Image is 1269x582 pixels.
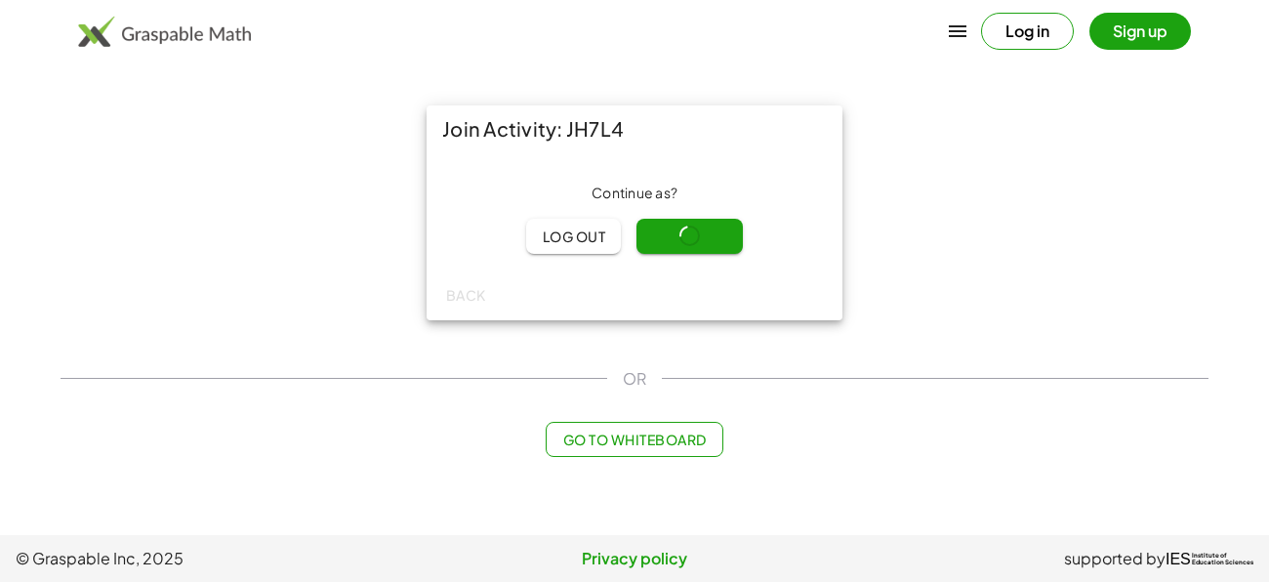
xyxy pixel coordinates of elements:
[429,547,841,570] a: Privacy policy
[623,367,646,391] span: OR
[1166,550,1191,568] span: IES
[1089,13,1191,50] button: Sign up
[546,422,722,457] button: Go to Whiteboard
[442,184,827,203] div: Continue as ?
[562,431,706,448] span: Go to Whiteboard
[427,105,842,152] div: Join Activity: JH7L4
[1166,547,1253,570] a: IESInstitute ofEducation Sciences
[981,13,1074,50] button: Log in
[1192,553,1253,566] span: Institute of Education Sciences
[526,219,621,254] button: Log out
[542,228,605,245] span: Log out
[16,547,429,570] span: © Graspable Inc, 2025
[1064,547,1166,570] span: supported by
